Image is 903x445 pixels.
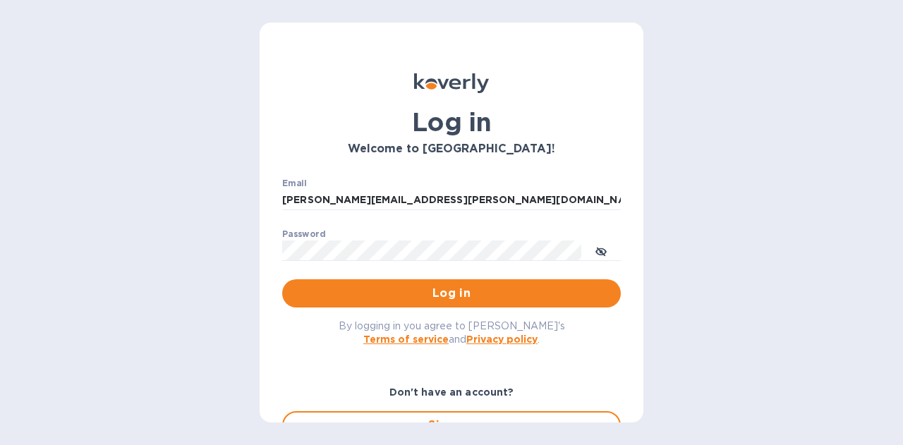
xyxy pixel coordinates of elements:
[282,230,325,238] label: Password
[389,386,514,398] b: Don't have an account?
[282,279,621,307] button: Log in
[282,107,621,137] h1: Log in
[466,334,538,345] a: Privacy policy
[282,411,621,439] button: Sign up
[293,285,610,302] span: Log in
[339,320,565,345] span: By logging in you agree to [PERSON_NAME]'s and .
[282,190,621,211] input: Enter email address
[414,73,489,93] img: Koverly
[295,417,608,434] span: Sign up
[282,142,621,156] h3: Welcome to [GEOGRAPHIC_DATA]!
[363,334,449,345] a: Terms of service
[282,179,307,188] label: Email
[587,236,615,264] button: toggle password visibility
